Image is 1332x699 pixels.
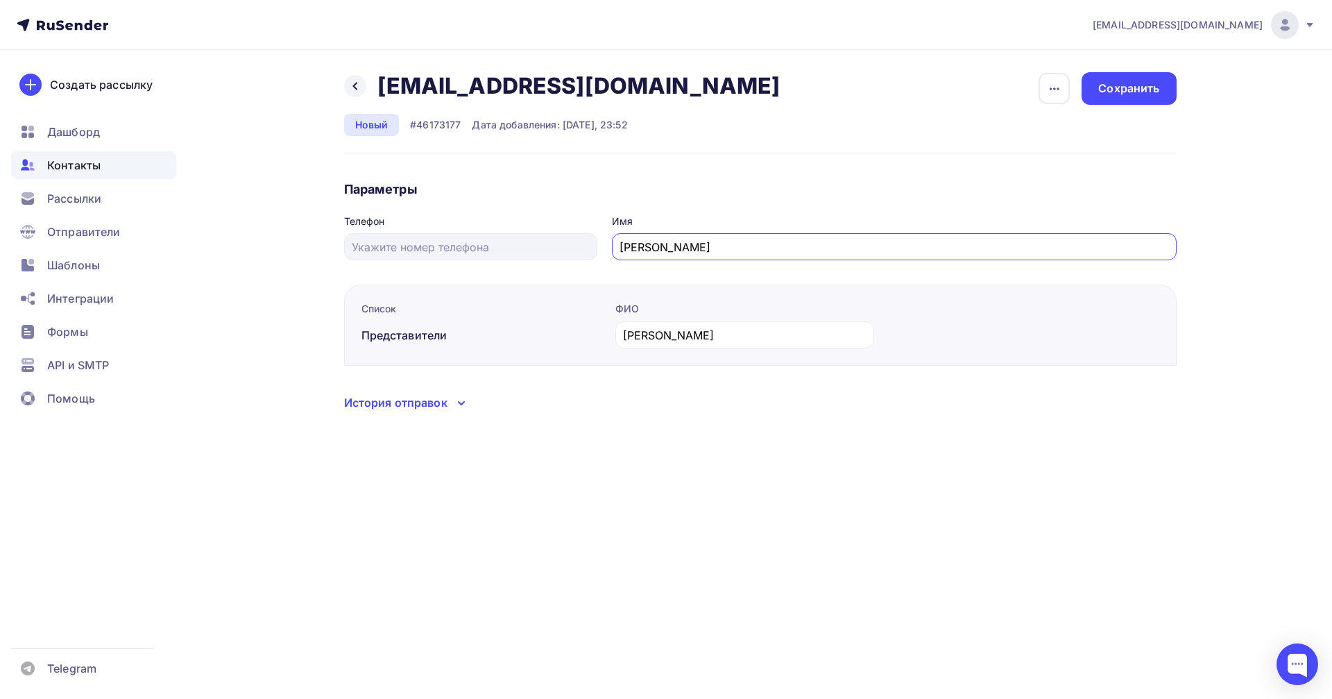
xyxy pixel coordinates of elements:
[11,151,176,179] a: Контакты
[612,214,1177,233] legend: Имя
[47,290,114,307] span: Интеграции
[344,181,1177,198] h4: Параметры
[344,214,597,233] legend: Телефон
[11,318,176,346] a: Формы
[47,124,100,140] span: Дашборд
[620,239,1168,255] input: Укажите имя контакта
[472,118,627,132] div: Дата добавления: [DATE], 23:52
[11,251,176,279] a: Шаблоны
[47,357,109,373] span: API и SMTP
[47,224,121,240] span: Отправители
[47,190,101,207] span: Рассылки
[1093,18,1263,32] span: [EMAIL_ADDRESS][DOMAIN_NAME]
[344,394,447,411] div: История отправок
[11,185,176,212] a: Рассылки
[11,118,176,146] a: Дашборд
[47,257,100,273] span: Шаблоны
[361,302,601,316] div: Список
[361,327,601,344] div: Представители
[11,218,176,246] a: Отправители
[344,114,400,136] div: Новый
[352,239,589,255] input: Укажите номер телефона
[410,118,461,132] div: #46173177
[377,72,780,100] h2: [EMAIL_ADDRESS][DOMAIN_NAME]
[50,76,153,93] div: Создать рассылку
[47,390,95,407] span: Помощь
[47,157,101,174] span: Контакты
[47,660,96,677] span: Telegram
[615,302,875,316] div: ФИО
[1098,81,1159,96] div: Сохранить
[47,323,88,340] span: Формы
[1093,11,1315,39] a: [EMAIL_ADDRESS][DOMAIN_NAME]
